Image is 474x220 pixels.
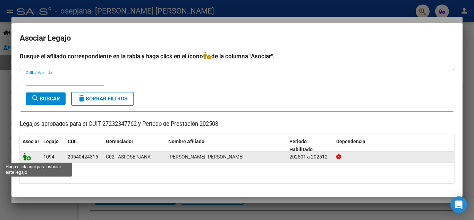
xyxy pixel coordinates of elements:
[20,120,454,129] p: Legajos aprobados para el CUIT 27232347762 y Período de Prestación 202508
[106,154,151,160] span: C02 - ASI OSEPJANA
[336,139,365,144] span: Dependencia
[71,92,134,106] button: Borrar Filtros
[168,139,204,144] span: Nombre Afiliado
[450,196,467,213] div: Open Intercom Messenger
[20,165,454,183] div: 1 registros
[168,154,244,160] span: LOPEZ MENDEZ LAZARO
[68,139,78,144] span: CUIL
[68,153,98,161] div: 20540424315
[20,52,454,61] h4: Busque el afiliado correspondiente en la tabla y haga click en el ícono de la columna "Asociar".
[43,139,59,144] span: Legajo
[77,94,86,103] mat-icon: delete
[166,134,287,157] datatable-header-cell: Nombre Afiliado
[287,134,333,157] datatable-header-cell: Periodo Habilitado
[20,32,454,45] h2: Asociar Legajo
[43,154,54,160] span: 1094
[103,134,166,157] datatable-header-cell: Gerenciador
[289,139,313,152] span: Periodo Habilitado
[31,96,60,102] span: Buscar
[77,96,127,102] span: Borrar Filtros
[20,134,41,157] datatable-header-cell: Asociar
[41,134,65,157] datatable-header-cell: Legajo
[26,92,66,105] button: Buscar
[65,134,103,157] datatable-header-cell: CUIL
[23,139,39,144] span: Asociar
[106,139,133,144] span: Gerenciador
[289,153,331,161] div: 202501 a 202512
[31,94,40,103] mat-icon: search
[333,134,455,157] datatable-header-cell: Dependencia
